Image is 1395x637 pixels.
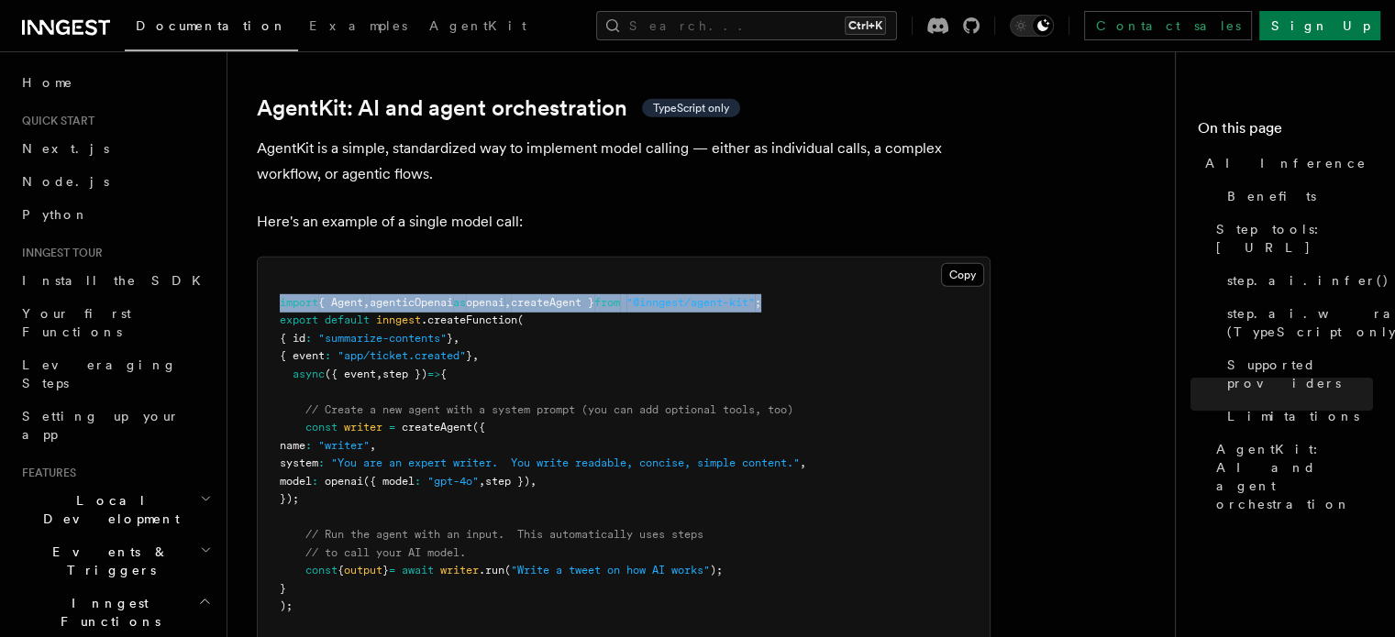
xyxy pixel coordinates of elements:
[418,5,537,49] a: AgentKit
[325,313,370,326] span: default
[15,594,198,631] span: Inngest Functions
[710,564,723,577] span: );
[325,349,331,362] span: :
[318,332,447,345] span: "summarize-contents"
[1209,213,1373,264] a: Step tools: [URL]
[402,421,472,434] span: createAgent
[318,439,370,452] span: "writer"
[15,297,216,348] a: Your first Functions
[1227,271,1389,290] span: step.ai.infer()
[280,296,318,309] span: import
[257,95,740,121] a: AgentKit: AI and agent orchestrationTypeScript only
[453,296,466,309] span: as
[318,456,325,469] span: :
[15,400,216,451] a: Setting up your app
[363,296,370,309] span: ,
[305,546,466,559] span: // to call your AI model.
[15,466,76,480] span: Features
[318,296,363,309] span: { Agent
[402,564,434,577] span: await
[15,264,216,297] a: Install the SDK
[511,296,594,309] span: createAgent }
[15,165,216,198] a: Node.js
[440,368,447,380] span: {
[15,535,216,587] button: Events & Triggers
[466,349,472,362] span: }
[22,207,89,222] span: Python
[596,11,897,40] button: Search...Ctrl+K
[376,368,382,380] span: ,
[280,349,325,362] span: { event
[427,368,440,380] span: =>
[389,421,395,434] span: =
[1198,117,1373,147] h4: On this page
[941,263,984,287] button: Copy
[15,348,216,400] a: Leveraging Steps
[382,564,389,577] span: }
[845,16,886,35] kbd: Ctrl+K
[1227,356,1373,392] span: Supported providers
[305,332,312,345] span: :
[427,475,479,488] span: "gpt-4o"
[1084,11,1252,40] a: Contact sales
[325,475,363,488] span: openai
[1205,154,1367,172] span: AI Inference
[370,439,376,452] span: ,
[1220,264,1373,297] a: step.ai.infer()
[517,313,524,326] span: (
[472,421,485,434] span: ({
[1220,348,1373,400] a: Supported providers
[653,101,729,115] span: TypeScript only
[298,5,418,49] a: Examples
[15,246,103,260] span: Inngest tour
[344,564,382,577] span: output
[338,349,466,362] span: "app/ticket.created"
[331,456,800,469] span: "You are an expert writer. You write readable, concise, simple content."
[22,306,131,339] span: Your first Functions
[1220,180,1373,213] a: Benefits
[305,439,312,452] span: :
[363,475,415,488] span: ({ model
[1220,400,1373,433] a: Limitations
[280,332,305,345] span: { id
[504,564,511,577] span: (
[504,296,511,309] span: ,
[280,475,312,488] span: model
[309,18,407,33] span: Examples
[1259,11,1380,40] a: Sign Up
[136,18,287,33] span: Documentation
[305,403,793,416] span: // Create a new agent with a system prompt (you can add optional tools, too)
[472,349,479,362] span: ,
[429,18,526,33] span: AgentKit
[15,132,216,165] a: Next.js
[22,73,73,92] span: Home
[344,421,382,434] span: writer
[479,564,504,577] span: .run
[466,296,504,309] span: openai
[22,174,109,189] span: Node.js
[376,313,421,326] span: inngest
[389,564,395,577] span: =
[293,368,325,380] span: async
[15,198,216,231] a: Python
[280,439,305,452] span: name
[280,313,318,326] span: export
[257,136,991,187] p: AgentKit is a simple, standardized way to implement model calling — either as individual calls, a...
[280,492,299,505] span: });
[421,313,517,326] span: .createFunction
[15,484,216,535] button: Local Development
[22,141,109,156] span: Next.js
[125,5,298,51] a: Documentation
[1227,407,1359,425] span: Limitations
[440,564,479,577] span: writer
[22,273,212,288] span: Install the SDK
[594,296,620,309] span: from
[280,599,293,612] span: );
[15,66,216,99] a: Home
[280,456,318,469] span: system
[511,564,710,577] span: "Write a tweet on how AI works"
[1198,147,1373,180] a: AI Inference
[755,296,761,309] span: ;
[312,475,318,488] span: :
[800,456,806,469] span: ,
